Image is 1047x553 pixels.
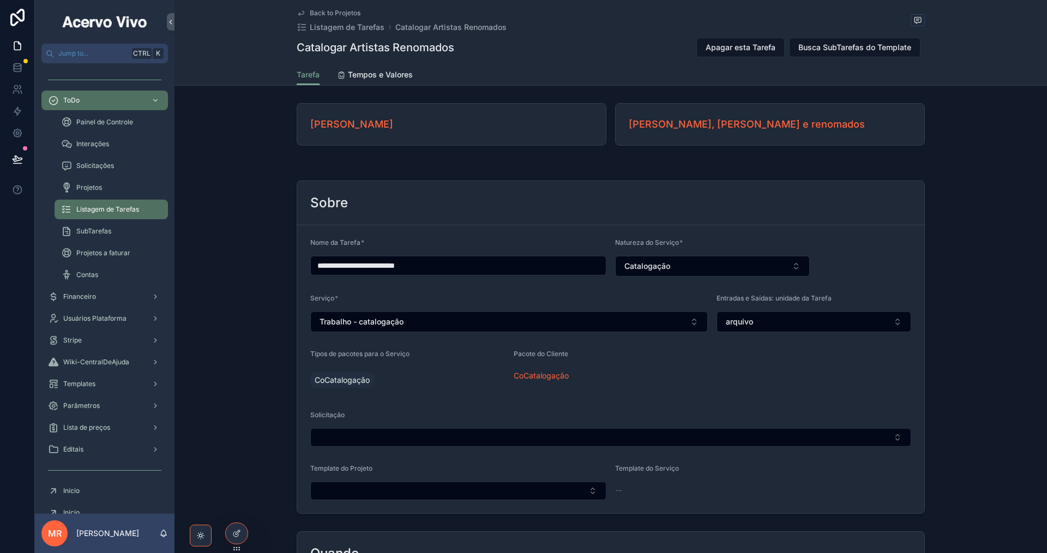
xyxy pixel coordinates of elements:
span: Listagem de Tarefas [310,22,384,33]
span: Entradas e Saídas: unidade da Tarefa [717,294,832,302]
p: [PERSON_NAME] [76,528,139,539]
span: Listagem de Tarefas [76,205,139,214]
span: SubTarefas [76,227,111,236]
img: App logo [61,13,149,31]
button: Busca SubTarefas do Template [789,38,920,57]
a: Back to Projetos [297,9,360,17]
span: Tempos e Valores [348,69,413,80]
button: Select Button [310,482,606,500]
a: Templates [41,374,168,394]
span: Busca SubTarefas do Template [798,42,911,53]
span: Trabalho - catalogação [320,316,404,327]
a: Projetos [55,178,168,197]
span: Tarefa [297,69,320,80]
span: Template do Projeto [310,464,372,472]
span: Pacote do Cliente [514,350,568,358]
a: Catalogar Artistas Renomados [395,22,507,33]
a: [PERSON_NAME] [310,117,393,132]
span: K [154,49,163,58]
span: Projetos [76,183,102,192]
a: Interações [55,134,168,154]
a: Início [41,481,168,501]
a: Wiki-CentralDeAjuda [41,352,168,372]
h2: Sobre [310,194,348,212]
span: Início [63,508,80,517]
a: Tempos e Valores [337,65,413,87]
h1: Catalogar Artistas Renomados [297,40,454,55]
span: Tipos de pacotes para o Serviço [310,350,410,358]
span: Jump to... [58,49,128,58]
button: Select Button [717,311,911,332]
button: Jump to...CtrlK [41,44,168,63]
button: Select Button [310,428,911,447]
span: Editais [63,445,83,454]
a: Listagem de Tarefas [297,22,384,33]
span: Apagar esta Tarefa [706,42,775,53]
span: Natureza do Serviço [615,238,679,247]
span: Usuários Plataforma [63,314,127,323]
a: CoCatalogação [310,372,374,388]
a: Contas [55,265,168,285]
a: Lista de preços [41,418,168,437]
span: Catalogação [624,261,670,272]
a: Stripe [41,330,168,350]
a: Listagem de Tarefas [55,200,168,219]
a: Início [41,503,168,522]
span: Parâmetros [63,401,100,410]
span: Template do Serviço [615,464,679,472]
span: ToDo [63,96,80,105]
span: Lista de preços [63,423,110,432]
span: Solicitações [76,161,114,170]
span: Nome da Tarefa [310,238,360,247]
span: Painel de Controle [76,118,133,127]
span: -- [615,485,622,496]
span: Financeiro [63,292,96,301]
span: Wiki-CentralDeAjuda [63,358,129,366]
span: CoCatalogação [315,375,370,386]
a: Solicitações [55,156,168,176]
button: Apagar esta Tarefa [696,38,785,57]
span: MR [48,527,62,540]
span: Interações [76,140,109,148]
button: Select Button [615,256,810,276]
span: Solicitação [310,411,345,419]
span: Templates [63,380,95,388]
a: SubTarefas [55,221,168,241]
span: Contas [76,271,98,279]
button: Select Button [310,311,708,332]
a: ToDo [41,91,168,110]
a: Painel de Controle [55,112,168,132]
a: Projetos a faturar [55,243,168,263]
span: Ctrl [132,48,152,59]
a: Parâmetros [41,396,168,416]
a: Editais [41,440,168,459]
a: Tarefa [297,65,320,86]
span: arquivo [726,316,753,327]
span: Projetos a faturar [76,249,130,257]
a: Financeiro [41,287,168,306]
span: Back to Projetos [310,9,360,17]
a: Usuários Plataforma [41,309,168,328]
span: Stripe [63,336,82,345]
div: scrollable content [35,63,174,514]
span: Início [63,486,80,495]
a: [PERSON_NAME], [PERSON_NAME] e renomados [629,117,865,132]
a: CoCatalogação [514,370,569,381]
span: Serviço [310,294,334,302]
